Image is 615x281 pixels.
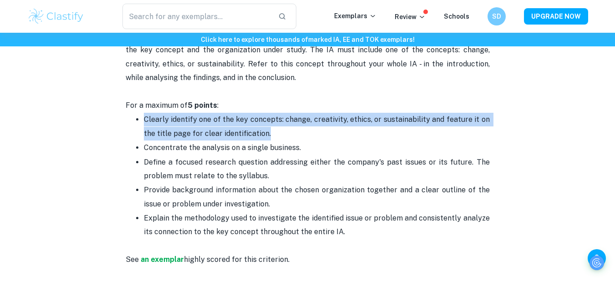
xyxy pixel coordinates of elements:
[524,8,588,25] button: UPGRADE NOW
[488,7,506,25] button: SD
[588,249,606,267] button: Help and Feedback
[144,158,492,180] span: Define a focused research question addressing either the company's past issues or its future. The...
[194,101,217,110] strong: points
[144,143,301,152] span: Concentrate the analysis on a single business.
[334,11,376,21] p: Exemplars
[395,12,426,22] p: Review
[444,13,469,20] a: Schools
[126,101,219,110] span: For a maximum of :
[2,35,613,45] h6: Click here to explore thousands of marked IA, EE and TOK exemplars !
[27,7,85,25] img: Clastify logo
[141,255,184,264] a: an exemplar
[491,11,502,21] h6: SD
[184,255,290,264] span: highly scored for this criterion.
[144,115,492,137] span: Clearly identify one of the key concepts: change, creativity, ethics, or sustainability and featu...
[144,186,492,208] span: Provide background information about the chosen organization together and a clear outline of the ...
[122,4,271,29] input: Search for any exemplars...
[188,101,193,110] strong: 5
[144,214,492,236] span: Explain the methodology used to investigate the identified issue or problem and consistently anal...
[126,255,141,264] span: See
